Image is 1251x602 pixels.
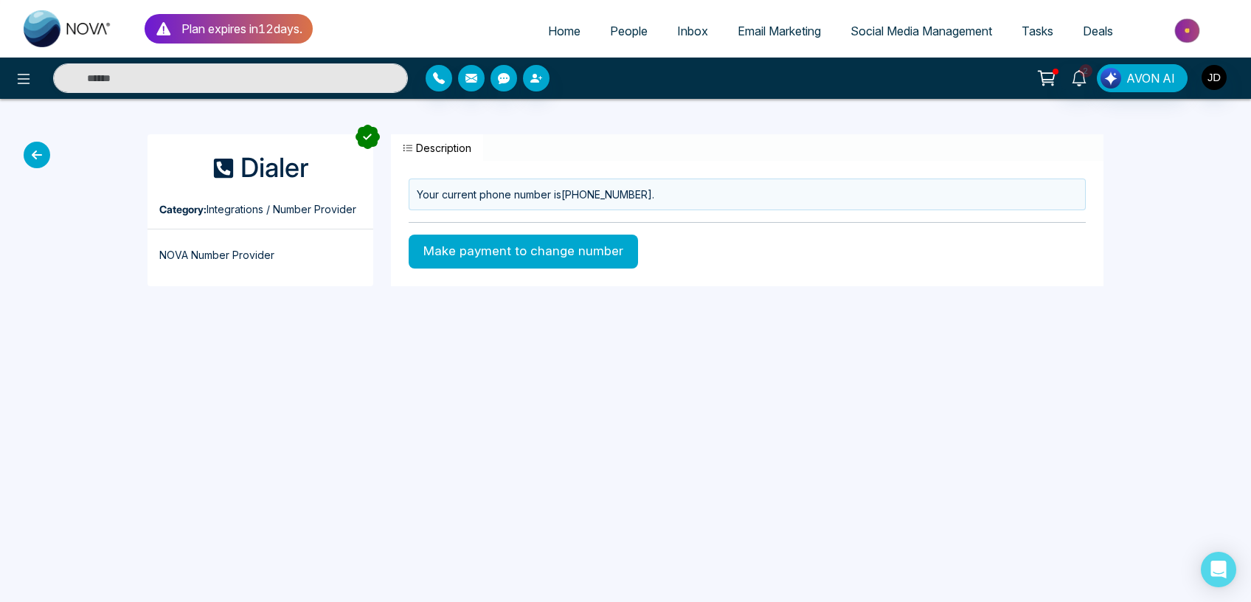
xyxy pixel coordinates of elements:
[1135,14,1242,47] img: Market-place.gif
[148,229,373,263] p: NOVA Number Provider
[595,17,662,45] a: People
[836,17,1007,45] a: Social Media Management
[1097,64,1188,92] button: AVON AI
[1126,69,1175,87] span: AVON AI
[1079,64,1092,77] span: 2
[181,20,302,38] p: Plan expires in 12 day s .
[1007,17,1068,45] a: Tasks
[1201,552,1236,587] div: Open Intercom Messenger
[24,10,112,47] img: Nova CRM Logo
[738,24,821,38] span: Email Marketing
[1202,65,1227,90] img: User Avatar
[548,24,581,38] span: Home
[662,17,723,45] a: Inbox
[533,17,595,45] a: Home
[409,179,1086,210] div: Your current phone number is [PHONE_NUMBER] .
[850,24,992,38] span: Social Media Management
[409,235,638,269] button: Make payment to change number
[610,24,648,38] span: People
[1068,17,1128,45] a: Deals
[1101,68,1121,89] img: Lead Flow
[677,24,708,38] span: Inbox
[1083,24,1113,38] span: Deals
[391,134,483,162] button: Description
[1022,24,1053,38] span: Tasks
[1061,64,1097,90] a: 2
[159,203,207,215] strong: Category:
[723,17,836,45] a: Email Marketing
[148,201,373,217] p: Integrations / Number Provider
[240,152,309,184] h1: Dialer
